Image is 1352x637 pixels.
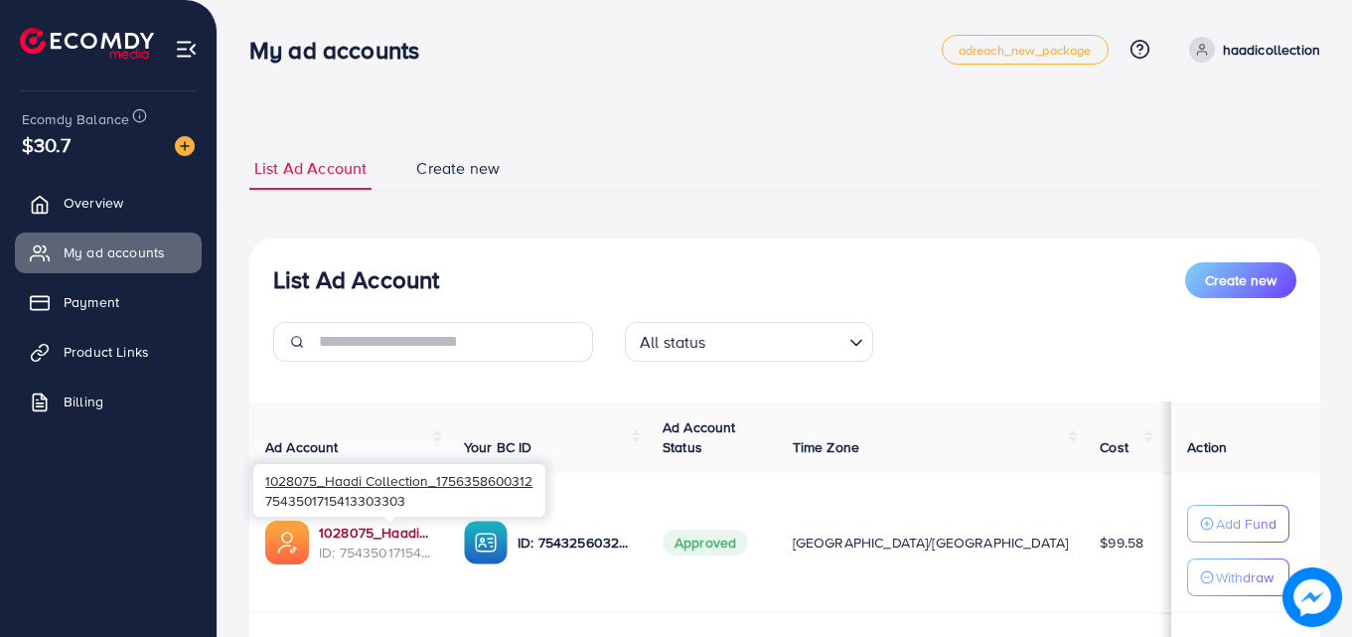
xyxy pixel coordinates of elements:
[1282,567,1342,627] img: image
[416,157,500,180] span: Create new
[793,437,859,457] span: Time Zone
[1187,437,1227,457] span: Action
[1100,533,1143,553] span: $99.58
[265,437,339,457] span: Ad Account
[1187,558,1289,596] button: Withdraw
[253,464,545,517] div: 7543501715413303303
[663,530,748,556] span: Approved
[15,183,202,223] a: Overview
[625,322,873,362] div: Search for option
[636,328,710,357] span: All status
[64,392,103,411] span: Billing
[942,35,1109,65] a: adreach_new_package
[22,130,71,159] span: $30.7
[319,523,432,543] a: 1028075_Haadi Collection_1756358600312
[1205,270,1277,290] span: Create new
[1100,437,1128,457] span: Cost
[518,531,631,555] p: ID: 7543256032659963921
[15,282,202,322] a: Payment
[64,292,119,312] span: Payment
[254,157,367,180] span: List Ad Account
[265,471,532,490] span: 1028075_Haadi Collection_1756358600312
[249,36,435,65] h3: My ad accounts
[464,521,508,564] img: ic-ba-acc.ded83a64.svg
[15,233,202,272] a: My ad accounts
[793,533,1069,553] span: [GEOGRAPHIC_DATA]/[GEOGRAPHIC_DATA]
[1181,37,1320,63] a: haadicollection
[64,193,123,213] span: Overview
[15,332,202,372] a: Product Links
[175,136,195,156] img: image
[20,28,154,59] img: logo
[1185,262,1296,298] button: Create new
[1216,512,1277,536] p: Add Fund
[175,38,198,61] img: menu
[64,342,149,362] span: Product Links
[64,242,165,262] span: My ad accounts
[319,543,432,562] span: ID: 7543501715413303303
[712,324,841,357] input: Search for option
[1216,565,1274,589] p: Withdraw
[663,417,736,457] span: Ad Account Status
[273,265,439,294] h3: List Ad Account
[15,382,202,421] a: Billing
[265,521,309,564] img: ic-ads-acc.e4c84228.svg
[22,109,129,129] span: Ecomdy Balance
[959,44,1092,57] span: adreach_new_package
[1187,505,1289,543] button: Add Fund
[464,437,532,457] span: Your BC ID
[1223,38,1320,62] p: haadicollection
